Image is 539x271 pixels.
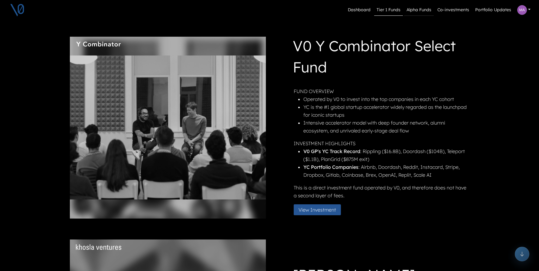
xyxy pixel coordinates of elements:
[294,206,346,212] a: View Investment
[294,204,341,215] button: View Investment
[345,4,373,16] a: Dashboard
[76,42,121,47] img: Fund Logo
[303,148,360,154] strong: V0 GP's YC Track Record
[294,139,468,147] p: INVESTMENT HIGHLIGHTS
[303,164,358,170] strong: YC Portfolio Companies
[10,2,25,18] img: V0 logo
[404,4,434,16] a: Alpha Funds
[70,37,266,219] img: yc.png
[435,4,472,16] a: Co-investments
[294,184,468,199] p: This is a direct investment fund operated by V0, and therefore does not have a second layer of fees.
[303,119,468,135] li: Intensive accelerator model with deep founder network, alumni ecosystem, and unrivaled early-stag...
[293,35,468,80] h1: V0 Y Combinator Select Fund
[374,4,403,16] a: Tier 1 Funds
[517,5,527,15] img: Profile
[303,147,468,163] li: : Rippling ($16.8B), Doordash ($104B), Teleport ($1.1B), PlanGrid ($875M exit)
[473,4,514,16] a: Portfolio Updates
[303,103,468,119] li: YC is the #1 global startup accelerator widely regarded as the launchpad for iconic startups
[294,87,468,95] p: FUND OVERVIEW
[76,244,121,250] img: Fund Logo
[303,163,468,179] li: : Airbnb, Doordash, Reddit, Instacard, Stripe, Dropbox, Gitlab, Coinbase, Brex, OpenAI, Replit, S...
[303,95,468,103] li: Operated by V0 to invest into the top companies in each YC cohort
